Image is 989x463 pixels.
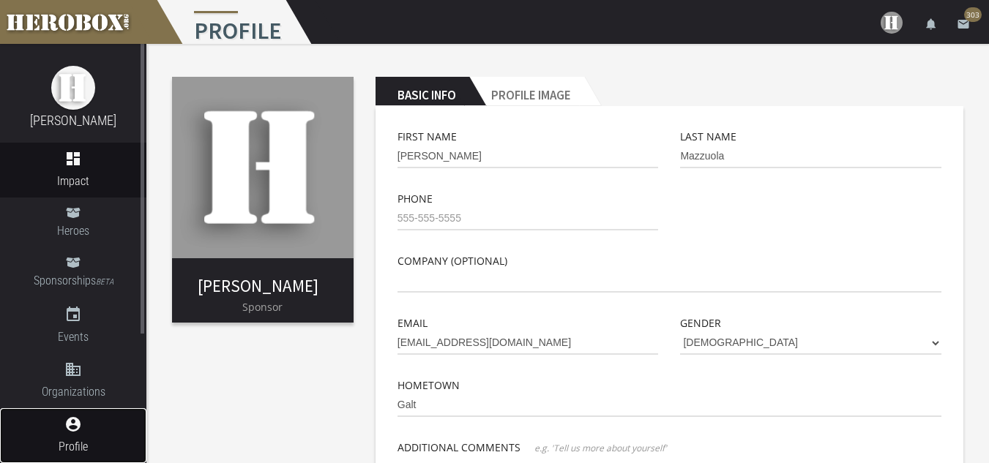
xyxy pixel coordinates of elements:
[398,377,460,394] label: Hometown
[376,77,469,106] h2: Basic Info
[964,7,982,22] span: 303
[680,128,736,145] label: Last Name
[172,298,354,315] p: Sponsor
[398,128,457,145] label: First Name
[398,207,659,230] input: 555-555-5555
[957,18,970,31] i: email
[680,315,721,331] label: Gender
[534,442,667,454] span: e.g. 'Tell us more about yourself'
[198,275,318,296] a: [PERSON_NAME]
[398,190,433,207] label: Phone
[64,415,82,433] i: account_circle
[469,77,584,106] h2: Profile Image
[398,252,507,269] label: Company (optional)
[925,18,938,31] i: notifications
[30,113,116,128] a: [PERSON_NAME]
[398,315,428,331] label: Email
[172,77,354,258] img: image
[96,277,113,287] small: BETA
[51,66,95,110] img: image
[881,12,903,34] img: user-image
[398,439,520,456] label: Additional Comments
